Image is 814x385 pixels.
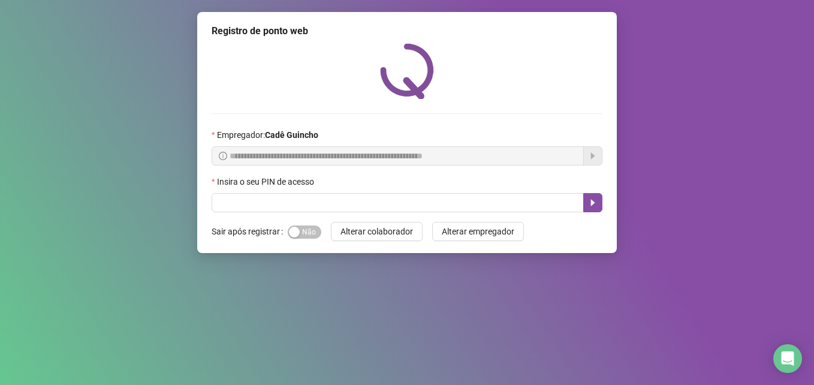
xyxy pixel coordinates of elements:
strong: Cadê Guincho [265,130,318,140]
span: Alterar empregador [442,225,514,238]
label: Insira o seu PIN de acesso [212,175,322,188]
div: Registro de ponto web [212,24,602,38]
span: Alterar colaborador [340,225,413,238]
label: Sair após registrar [212,222,288,241]
span: Empregador : [217,128,318,142]
div: Open Intercom Messenger [773,344,802,373]
span: info-circle [219,152,227,160]
span: caret-right [588,198,598,207]
button: Alterar empregador [432,222,524,241]
img: QRPoint [380,43,434,99]
button: Alterar colaborador [331,222,423,241]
